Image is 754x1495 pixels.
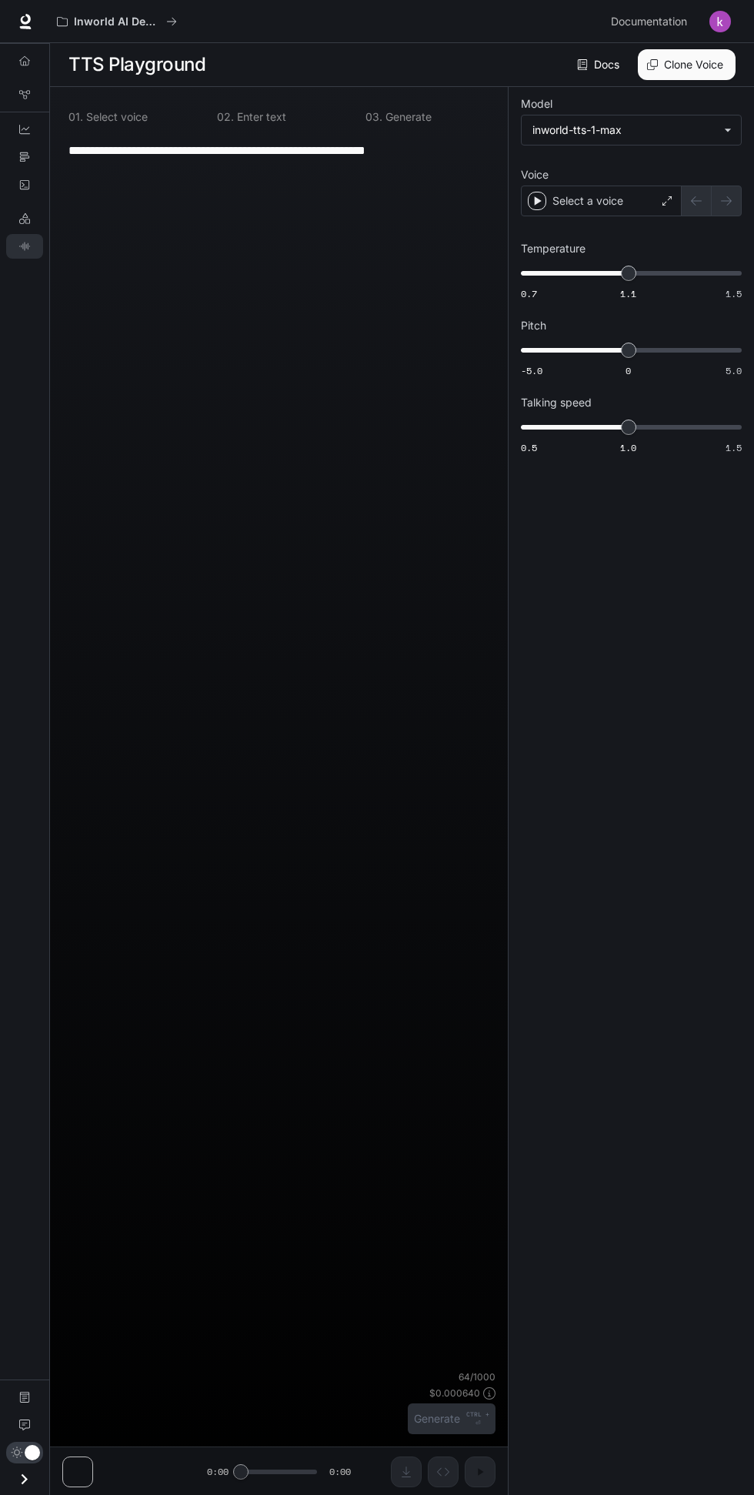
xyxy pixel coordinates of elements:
[25,1443,40,1460] span: Dark mode toggle
[705,6,736,37] button: User avatar
[68,112,83,122] p: 0 1 .
[521,320,546,331] p: Pitch
[522,115,741,145] div: inworld-tts-1-max
[521,364,542,377] span: -5.0
[521,397,592,408] p: Talking speed
[50,6,184,37] button: All workspaces
[626,364,631,377] span: 0
[382,112,432,122] p: Generate
[6,117,43,142] a: Dashboards
[605,6,699,37] a: Documentation
[7,1463,42,1495] button: Open drawer
[365,112,382,122] p: 0 3 .
[68,49,205,80] h1: TTS Playground
[459,1370,495,1383] p: 64 / 1000
[521,287,537,300] span: 0.7
[620,287,636,300] span: 1.1
[709,11,731,32] img: User avatar
[6,82,43,107] a: Graph Registry
[234,112,286,122] p: Enter text
[521,169,549,180] p: Voice
[611,12,687,32] span: Documentation
[6,145,43,169] a: Traces
[552,193,623,209] p: Select a voice
[6,1413,43,1437] a: Feedback
[74,15,160,28] p: Inworld AI Demos
[6,1385,43,1410] a: Documentation
[521,441,537,454] span: 0.5
[638,49,736,80] button: Clone Voice
[726,364,742,377] span: 5.0
[532,122,716,138] div: inworld-tts-1-max
[726,287,742,300] span: 1.5
[620,441,636,454] span: 1.0
[726,441,742,454] span: 1.5
[6,172,43,197] a: Logs
[521,243,586,254] p: Temperature
[6,234,43,259] a: TTS Playground
[6,48,43,73] a: Overview
[217,112,234,122] p: 0 2 .
[429,1386,480,1400] p: $ 0.000640
[574,49,626,80] a: Docs
[6,206,43,231] a: LLM Playground
[83,112,148,122] p: Select voice
[521,99,552,109] p: Model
